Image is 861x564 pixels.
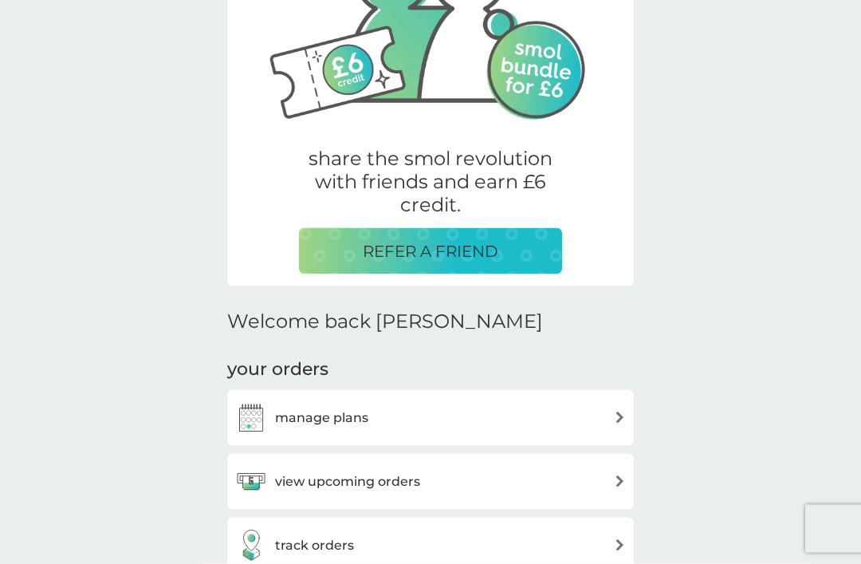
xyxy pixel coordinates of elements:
h3: your orders [227,357,328,382]
button: REFER A FRIEND [299,228,562,274]
p: share the smol revolution with friends and earn £6 credit. [299,148,562,216]
h3: manage plans [275,408,368,428]
p: REFER A FRIEND [363,239,498,264]
h3: track orders [275,535,354,556]
img: arrow right [614,475,626,487]
h3: view upcoming orders [275,471,420,492]
img: arrow right [614,539,626,551]
img: arrow right [614,412,626,424]
h2: Welcome back [PERSON_NAME] [227,310,543,333]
